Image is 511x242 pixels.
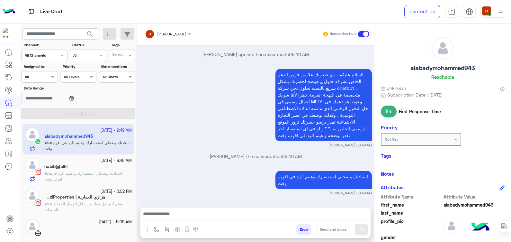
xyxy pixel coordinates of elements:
img: tab [466,8,473,15]
button: search [82,28,98,42]
h6: Attributes [381,184,404,190]
span: First Response Time [399,108,441,115]
button: Apply Filters [21,108,135,119]
small: [DATE] - 6:02 PM [100,189,132,195]
img: send message [358,226,365,233]
small: [PERSON_NAME] 09:48 AM [328,191,372,196]
h6: Priority [381,125,398,130]
img: send voice note [183,226,191,234]
label: Status [72,42,105,48]
p: [PERSON_NAME] opened handover mode [139,51,372,58]
span: 09:48 AM [282,154,302,159]
span: Subscription Date : [DATE] [387,91,443,98]
img: defaultAdmin.png [25,219,40,234]
span: السلام عليكم .. مع حضرتك علا من فريق الدعم الخاص بشركه حلول ,,, هوضح لحضرتك بشكل سريع بالنسبه لحل... [278,72,368,138]
span: alabadymohammed943 [444,201,505,208]
span: gender [381,234,442,241]
span: Unknown [381,85,406,91]
img: WebChat [35,230,41,237]
img: Instagram [35,169,41,175]
b: : [44,171,52,176]
img: 114004088273201 [3,28,14,40]
button: create order [173,224,183,235]
label: Date Range [24,85,96,91]
img: create order [175,227,180,232]
h5: alabadymohammed943 [410,64,475,72]
p: [PERSON_NAME] the conversation [139,153,372,160]
h6: Notes [381,171,394,177]
img: defaultAdmin.png [25,189,40,203]
img: tab [27,7,35,15]
p: 23/9/2025, 9:48 AM [275,69,372,141]
label: Priority [63,64,96,70]
small: [PERSON_NAME] 09:48 AM [328,143,372,148]
img: send attachment [143,226,151,234]
h5: هزازي العقارية | HzaziProperties [44,194,105,200]
span: 9 s [381,106,397,117]
button: Trigger scenario [162,224,173,235]
img: hulul-logo.png [469,216,492,239]
span: هيتم التواصل معك من خلال الزميل المختص بالمبيعات [44,201,122,212]
button: select flow [151,224,162,235]
div: Select [111,51,124,59]
span: 09:48 AM [289,51,309,57]
img: Logo [3,5,15,18]
img: userImage [482,6,491,15]
a: tab [445,5,458,18]
small: [DATE] - 9:48 AM [100,158,132,164]
button: Drop [296,224,311,235]
label: Tags [111,42,135,48]
img: select flow [154,227,159,232]
h6: Tags [381,153,505,159]
p: Live Chat [40,7,63,16]
p: 23/9/2025, 9:48 AM [275,171,372,189]
span: You [44,171,51,176]
img: defaultAdmin.png [432,37,454,59]
b: : [44,201,52,206]
img: profile [497,8,505,16]
a: [URL] [350,133,362,138]
img: tab [448,8,455,15]
img: defaultAdmin.png [25,158,40,172]
img: Instagram [35,200,41,206]
span: Attribute Name [381,193,442,200]
span: استاذنك وضحلي استفسارك و هيتم الرد في اقرب وقت [44,171,122,181]
h5: habib@alkl [44,164,67,169]
img: defaultAdmin.png [444,218,460,234]
span: Attribute Value [444,193,505,200]
img: Trigger scenario [165,227,170,232]
label: Assigned to: [24,64,57,70]
b: Not Set [385,137,398,142]
span: search [86,30,94,38]
button: Send and close [316,224,350,235]
span: last_name [381,209,442,216]
label: Note mentions [101,64,134,70]
label: Channel: [24,42,67,48]
span: You [44,201,51,206]
span: null [444,234,505,241]
h6: Reachable [431,74,454,80]
span: profile_pic [381,218,442,233]
small: Human Handover [330,32,357,37]
span: first_name [381,201,442,208]
span: [PERSON_NAME] [157,32,186,36]
small: [DATE] - 11:05 AM [99,219,132,225]
a: Contact Us [404,5,440,18]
